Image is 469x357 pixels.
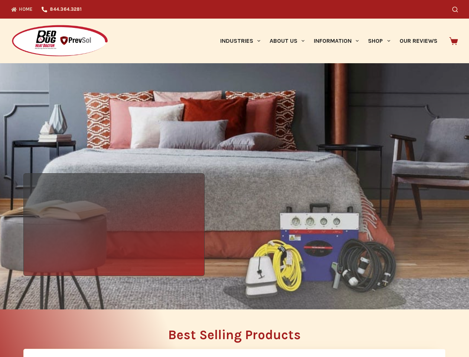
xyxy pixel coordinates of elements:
[11,25,108,58] img: Prevsol/Bed Bug Heat Doctor
[265,19,309,63] a: About Us
[23,328,446,341] h2: Best Selling Products
[215,19,442,63] nav: Primary
[395,19,442,63] a: Our Reviews
[452,7,458,12] button: Search
[309,19,364,63] a: Information
[364,19,395,63] a: Shop
[215,19,265,63] a: Industries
